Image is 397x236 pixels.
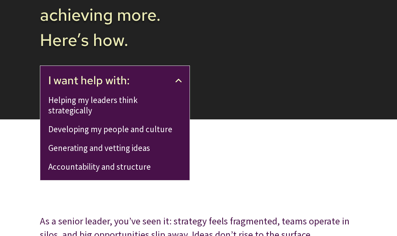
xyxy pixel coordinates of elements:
a: Generating and vetting ideas [48,143,150,153]
h2: I want help with: [48,74,182,87]
a: Accountability and structure [48,161,151,172]
a: Developing my people and culture [48,124,172,135]
a: Helping my leaders think strategically [48,95,138,116]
